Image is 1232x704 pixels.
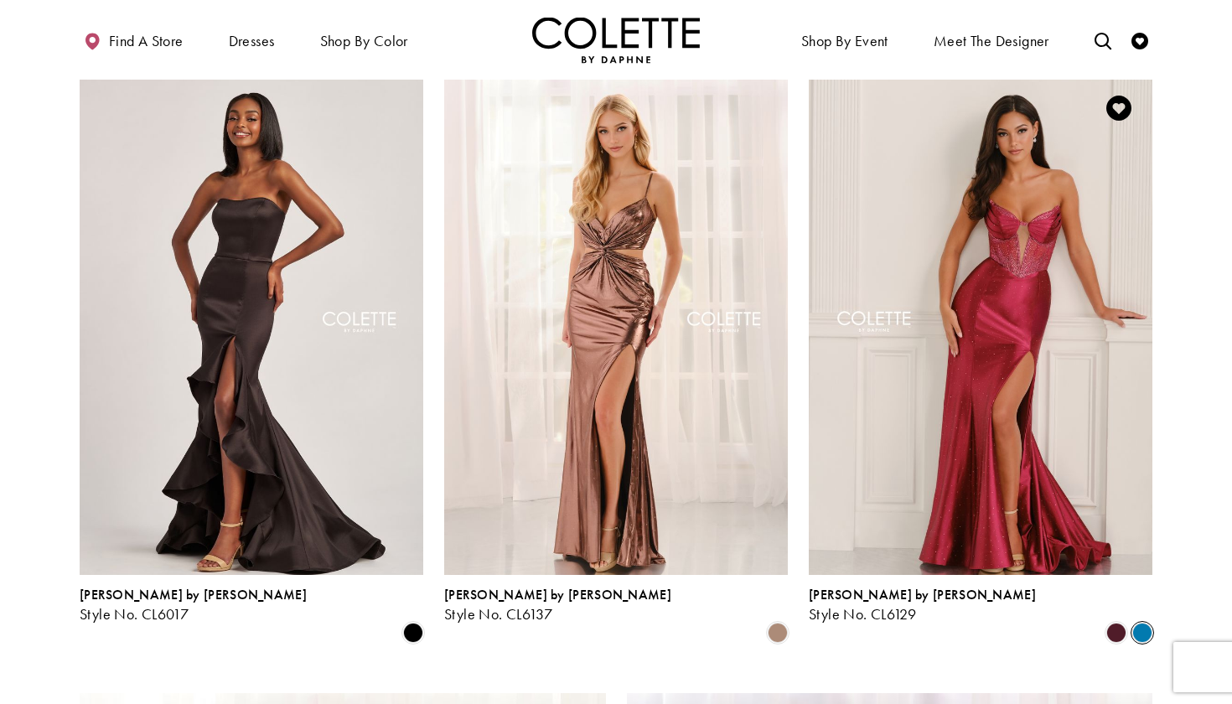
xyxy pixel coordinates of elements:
span: Meet the designer [934,33,1049,49]
a: Add to Wishlist [1101,91,1136,126]
a: Visit Colette by Daphne Style No. CL6129 Page [809,75,1152,574]
i: Peacock [1132,623,1152,643]
i: Black [403,623,423,643]
span: Shop By Event [801,33,888,49]
span: Dresses [225,17,279,63]
a: Toggle search [1090,17,1116,63]
span: Style No. CL6129 [809,604,916,624]
span: Style No. CL6017 [80,604,189,624]
div: Colette by Daphne Style No. CL6017 [80,588,307,623]
span: Find a store [109,33,184,49]
a: Visit Home Page [532,17,700,63]
span: [PERSON_NAME] by [PERSON_NAME] [444,586,671,603]
a: Visit Colette by Daphne Style No. CL6017 Page [80,75,423,574]
span: Shop by color [320,33,408,49]
span: Shop By Event [797,17,893,63]
span: [PERSON_NAME] by [PERSON_NAME] [80,586,307,603]
a: Find a store [80,17,187,63]
i: Copper [768,623,788,643]
div: Colette by Daphne Style No. CL6129 [809,588,1036,623]
div: Colette by Daphne Style No. CL6137 [444,588,671,623]
img: Colette by Daphne [532,17,700,63]
a: Check Wishlist [1127,17,1152,63]
span: Style No. CL6137 [444,604,552,624]
a: Meet the designer [929,17,1053,63]
span: Dresses [229,33,275,49]
i: Merlot [1106,623,1126,643]
span: Shop by color [316,17,412,63]
a: Visit Colette by Daphne Style No. CL6137 Page [444,75,788,574]
span: [PERSON_NAME] by [PERSON_NAME] [809,586,1036,603]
